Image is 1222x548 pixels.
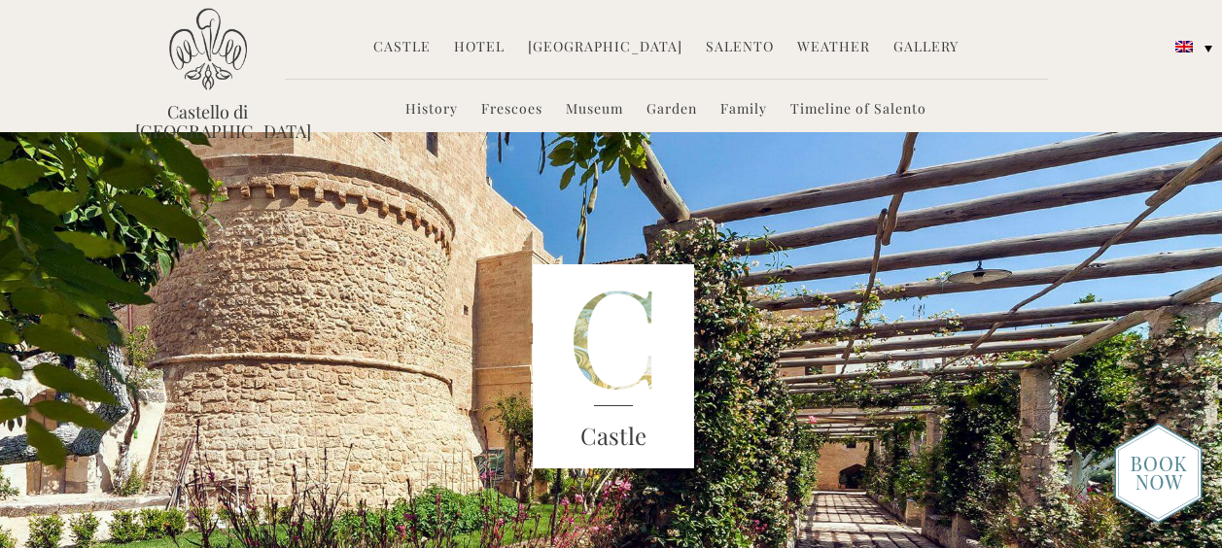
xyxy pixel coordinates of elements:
[533,264,694,468] img: castle-letter.png
[454,37,505,59] a: Hotel
[373,37,431,59] a: Castle
[706,37,774,59] a: Salento
[790,99,926,121] a: Timeline of Salento
[893,37,959,59] a: Gallery
[481,99,542,121] a: Frescoes
[169,8,247,90] img: Castello di Ugento
[797,37,870,59] a: Weather
[405,99,458,121] a: History
[1175,41,1193,52] img: English
[528,37,682,59] a: [GEOGRAPHIC_DATA]
[1114,423,1203,524] img: new-booknow.png
[566,99,623,121] a: Museum
[720,99,767,121] a: Family
[646,99,697,121] a: Garden
[533,419,694,454] h3: Castle
[135,102,281,141] a: Castello di [GEOGRAPHIC_DATA]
